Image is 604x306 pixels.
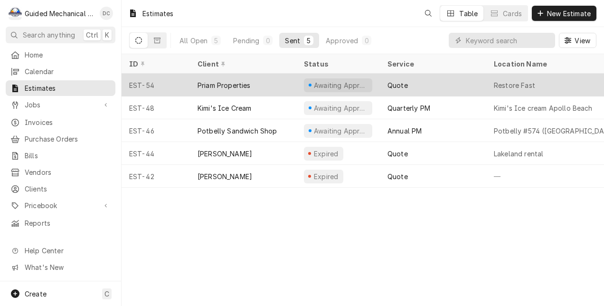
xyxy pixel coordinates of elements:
a: Purchase Orders [6,131,115,147]
div: DC [100,7,113,20]
span: Pricebook [25,201,96,210]
span: Search anything [23,30,75,40]
div: Daniel Cornell's Avatar [100,7,113,20]
div: EST-48 [122,96,190,119]
button: Search anythingCtrlK [6,27,115,43]
span: Purchase Orders [25,134,111,144]
div: Service [387,59,477,69]
div: Awaiting Approval [313,103,368,113]
div: Pending [233,36,259,46]
div: G [9,7,22,20]
div: Restore Fast [494,80,535,90]
div: Approved [326,36,358,46]
div: Awaiting Approval [313,80,368,90]
div: Annual PM [387,126,422,136]
div: [PERSON_NAME] [198,149,252,159]
div: Potbelly Sandwich Shop [198,126,277,136]
a: Invoices [6,115,115,130]
span: What's New [25,262,110,272]
button: New Estimate [532,6,596,21]
span: Clients [25,184,111,194]
div: EST-42 [122,165,190,188]
span: Ctrl [86,30,98,40]
div: Quarterly PM [387,103,430,113]
a: Home [6,47,115,63]
div: Quote [387,80,408,90]
div: Client [198,59,287,69]
div: Sent [285,36,300,46]
span: New Estimate [545,9,593,19]
a: Go to Jobs [6,97,115,113]
span: K [105,30,109,40]
div: Guided Mechanical Services, LLC's Avatar [9,7,22,20]
div: Expired [312,149,340,159]
div: Expired [312,172,340,182]
span: Home [25,50,111,60]
span: Create [25,290,47,298]
div: Quote [387,172,408,182]
div: Status [304,59,370,69]
div: Quote [387,149,408,159]
span: Reports [25,218,111,228]
div: EST-44 [122,142,190,165]
a: Reports [6,215,115,231]
span: Invoices [25,117,111,127]
div: Priam Properties [198,80,251,90]
span: Vendors [25,167,111,177]
div: [PERSON_NAME] [198,172,252,182]
input: Keyword search [466,33,550,48]
div: Kimi's Ice cream Apollo Beach [494,103,593,113]
button: Open search [421,6,436,21]
span: Estimates [25,83,111,93]
a: Calendar [6,64,115,79]
a: Clients [6,181,115,197]
div: 5 [213,36,219,46]
div: All Open [179,36,208,46]
div: 0 [364,36,369,46]
div: Guided Mechanical Services, LLC [25,9,94,19]
div: EST-54 [122,74,190,96]
button: View [559,33,596,48]
div: Awaiting Approval [313,126,368,136]
span: Jobs [25,100,96,110]
a: Go to Help Center [6,243,115,258]
span: C [104,289,109,299]
a: Go to What's New [6,259,115,275]
span: Help Center [25,246,110,256]
span: View [573,36,592,46]
a: Vendors [6,164,115,180]
div: ID [129,59,180,69]
a: Bills [6,148,115,163]
div: Cards [503,9,522,19]
div: EST-46 [122,119,190,142]
div: 0 [265,36,271,46]
div: 5 [306,36,311,46]
a: Estimates [6,80,115,96]
div: Lakeland rental [494,149,543,159]
div: Kimi's Ice Cream [198,103,252,113]
span: Bills [25,151,111,161]
span: Calendar [25,67,111,76]
div: Table [459,9,478,19]
a: Go to Pricebook [6,198,115,213]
